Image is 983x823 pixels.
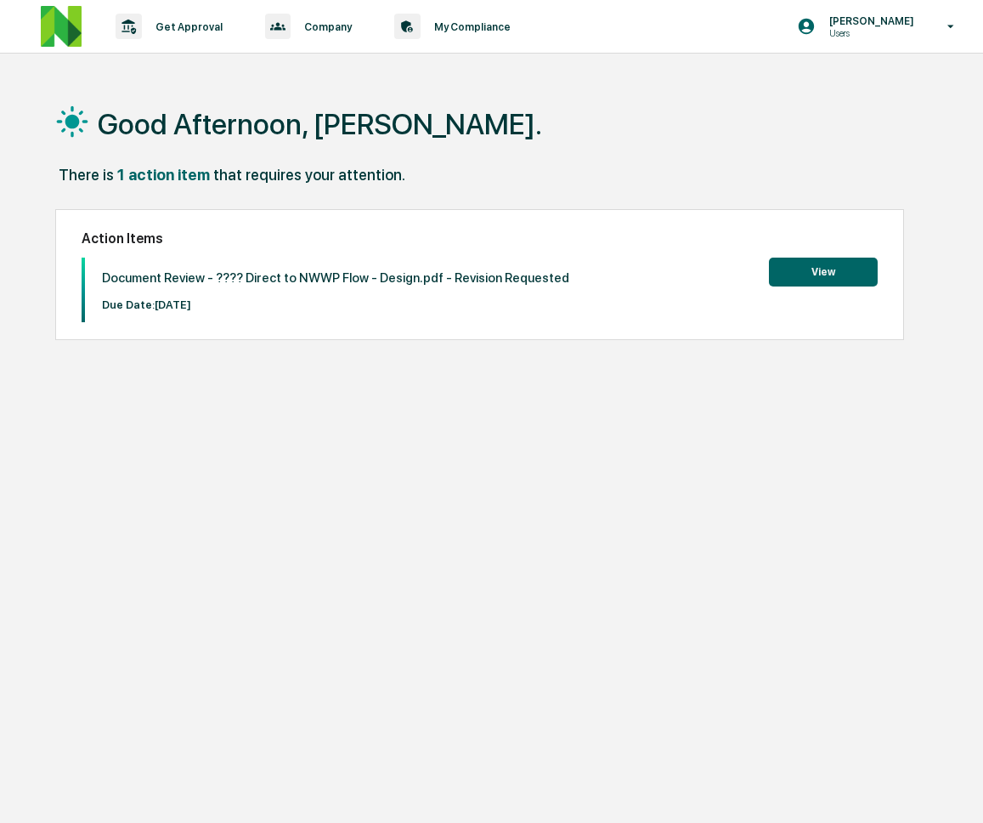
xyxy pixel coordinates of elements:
div: that requires your attention. [213,166,405,184]
div: 1 action item [117,166,210,184]
p: Users [816,27,923,39]
a: View [769,263,878,279]
p: Company [291,20,360,33]
div: There is [59,166,114,184]
p: Due Date: [DATE] [102,298,569,311]
p: Get Approval [142,20,231,33]
p: Document Review - ???? Direct to NWWP Flow - Design.pdf - Revision Requested [102,270,569,286]
img: logo [41,6,82,47]
p: [PERSON_NAME] [816,14,923,27]
button: View [769,258,878,287]
p: My Compliance [421,20,519,33]
h2: Action Items [82,230,878,247]
h1: Good Afternoon, [PERSON_NAME]. [98,107,542,141]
